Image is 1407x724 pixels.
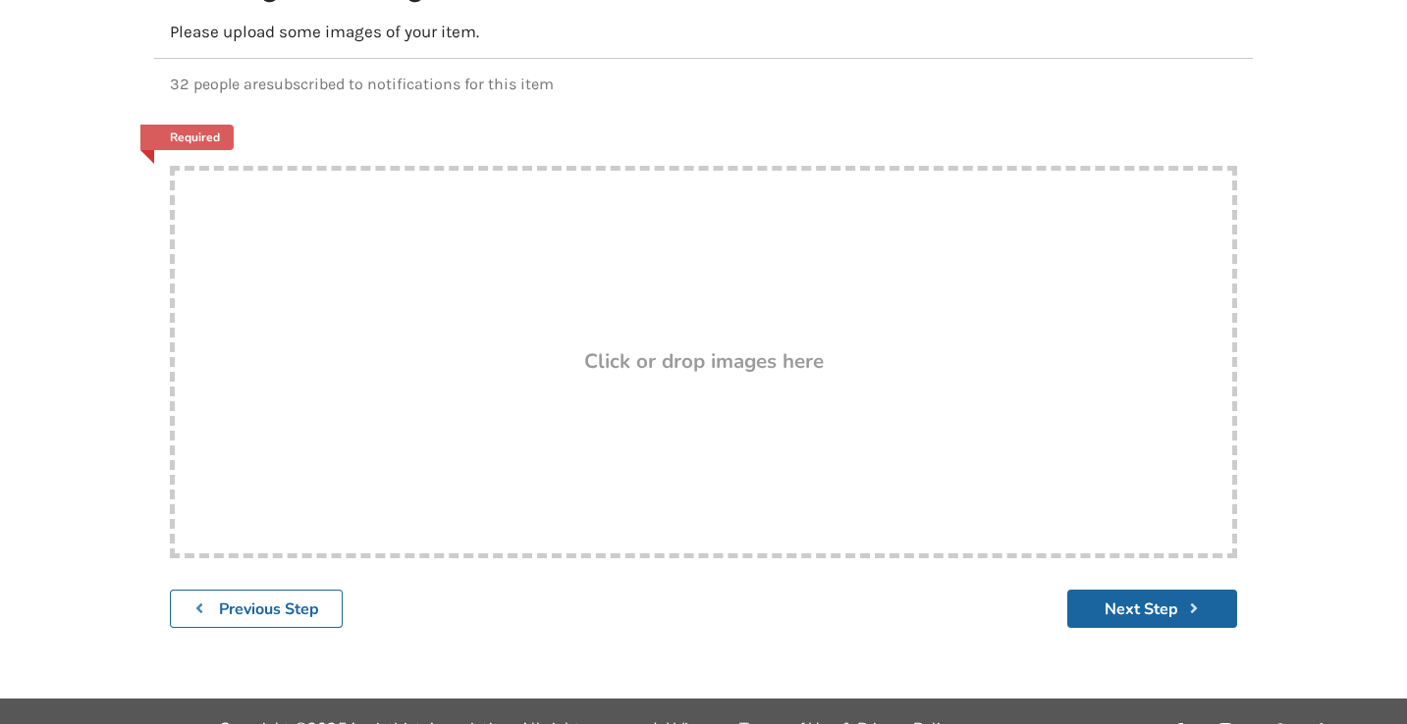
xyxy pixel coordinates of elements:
a: Required [140,125,235,150]
b: Previous Step [219,598,319,620]
h3: Click or drop images here [584,348,824,374]
button: Next Step [1067,590,1237,628]
button: Previous Step [170,590,343,628]
p: Please upload some images of your item. [170,22,1237,42]
p: 32 people are subscribed to notifications for this item [170,75,1237,93]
